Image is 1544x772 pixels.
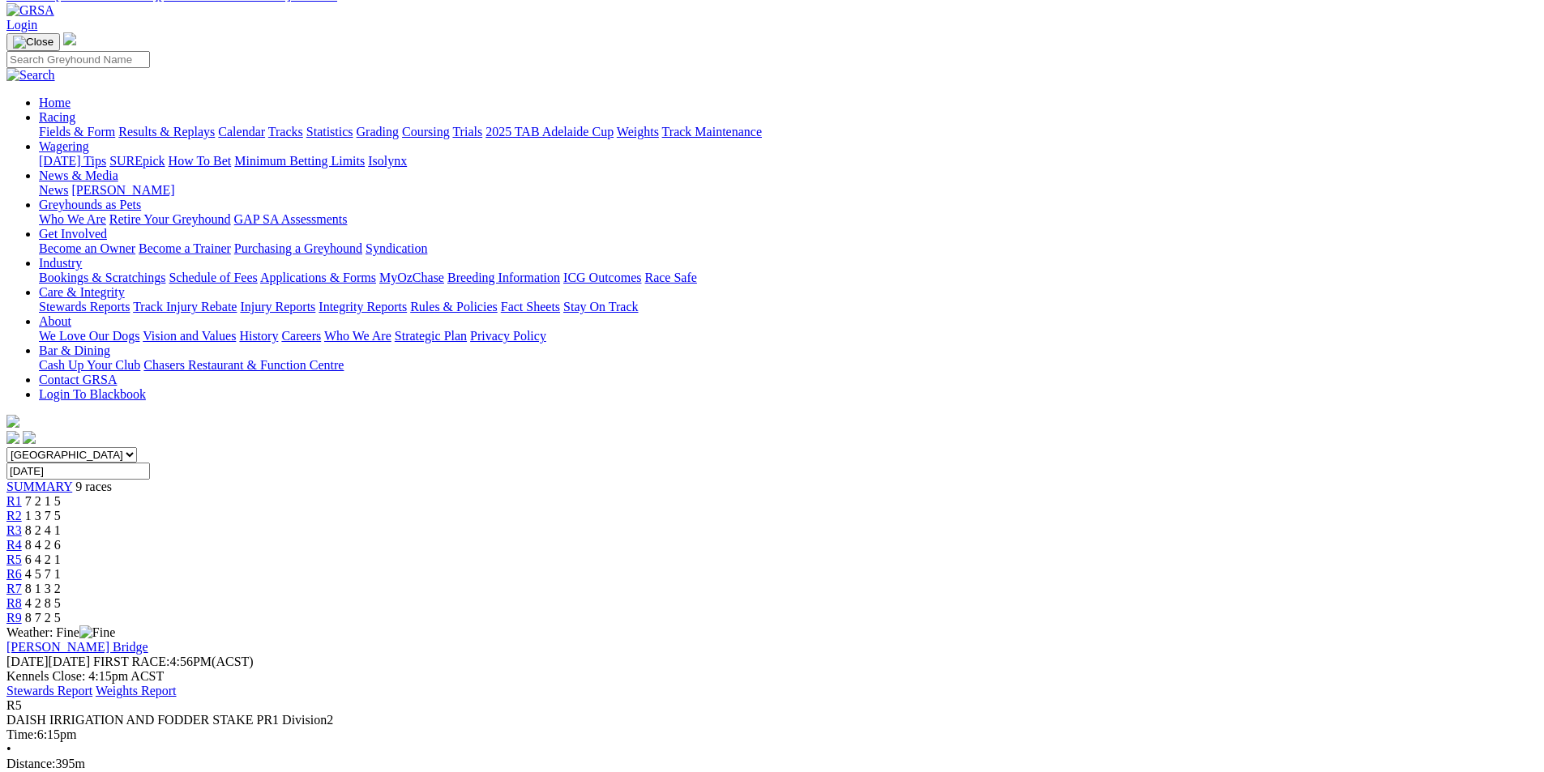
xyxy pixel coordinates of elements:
[25,596,61,610] span: 4 2 8 5
[25,509,61,522] span: 1 3 7 5
[268,125,303,139] a: Tracks
[6,684,92,697] a: Stewards Report
[133,300,237,313] a: Track Injury Rebate
[563,300,638,313] a: Stay On Track
[75,480,112,493] span: 9 races
[470,329,546,343] a: Privacy Policy
[563,271,641,284] a: ICG Outcomes
[357,125,399,139] a: Grading
[39,387,146,401] a: Login To Blackbook
[368,154,407,168] a: Isolynx
[39,96,71,109] a: Home
[6,640,148,654] a: [PERSON_NAME] Bridge
[218,125,265,139] a: Calendar
[6,582,22,595] a: R7
[39,314,71,328] a: About
[234,241,362,255] a: Purchasing a Greyhound
[96,684,177,697] a: Weights Report
[395,329,467,343] a: Strategic Plan
[644,271,696,284] a: Race Safe
[6,742,11,756] span: •
[79,625,115,640] img: Fine
[6,669,1538,684] div: Kennels Close: 4:15pm ACST
[39,329,139,343] a: We Love Our Dogs
[6,480,72,493] a: SUMMARY
[39,183,68,197] a: News
[6,625,115,639] span: Weather: Fine
[402,125,450,139] a: Coursing
[39,271,1538,285] div: Industry
[25,567,61,581] span: 4 5 7 1
[39,300,130,313] a: Stewards Reports
[25,523,61,537] span: 8 2 4 1
[39,154,106,168] a: [DATE] Tips
[379,271,444,284] a: MyOzChase
[39,168,118,182] a: News & Media
[281,329,321,343] a: Careers
[63,32,76,45] img: logo-grsa-white.png
[6,431,19,444] img: facebook.svg
[143,358,344,372] a: Chasers Restaurant & Function Centre
[410,300,498,313] a: Rules & Policies
[260,271,376,284] a: Applications & Forms
[71,183,174,197] a: [PERSON_NAME]
[6,415,19,428] img: logo-grsa-white.png
[447,271,560,284] a: Breeding Information
[617,125,659,139] a: Weights
[169,154,232,168] a: How To Bet
[39,198,141,211] a: Greyhounds as Pets
[6,655,49,668] span: [DATE]
[234,154,365,168] a: Minimum Betting Limits
[39,343,110,357] a: Bar & Dining
[169,271,257,284] a: Schedule of Fees
[23,431,36,444] img: twitter.svg
[39,285,125,299] a: Care & Integrity
[25,582,61,595] span: 8 1 3 2
[143,329,236,343] a: Vision and Values
[39,139,89,153] a: Wagering
[39,358,1538,373] div: Bar & Dining
[39,241,1538,256] div: Get Involved
[6,552,22,566] span: R5
[39,241,135,255] a: Become an Owner
[39,183,1538,198] div: News & Media
[13,36,53,49] img: Close
[306,125,353,139] a: Statistics
[118,125,215,139] a: Results & Replays
[234,212,348,226] a: GAP SA Assessments
[39,271,165,284] a: Bookings & Scratchings
[6,33,60,51] button: Toggle navigation
[6,757,1538,771] div: 395m
[39,300,1538,314] div: Care & Integrity
[6,463,150,480] input: Select date
[6,68,55,83] img: Search
[25,538,61,552] span: 8 4 2 6
[6,51,150,68] input: Search
[39,110,75,124] a: Racing
[109,154,165,168] a: SUREpick
[319,300,407,313] a: Integrity Reports
[139,241,231,255] a: Become a Trainer
[6,509,22,522] a: R2
[6,494,22,508] a: R1
[6,727,37,741] span: Time:
[39,212,106,226] a: Who We Are
[39,125,115,139] a: Fields & Form
[6,523,22,537] a: R3
[39,227,107,241] a: Get Involved
[6,727,1538,742] div: 6:15pm
[93,655,254,668] span: 4:56PM(ACST)
[6,538,22,552] span: R4
[25,494,61,508] span: 7 2 1 5
[6,698,22,712] span: R5
[6,567,22,581] a: R6
[39,256,82,270] a: Industry
[6,596,22,610] a: R8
